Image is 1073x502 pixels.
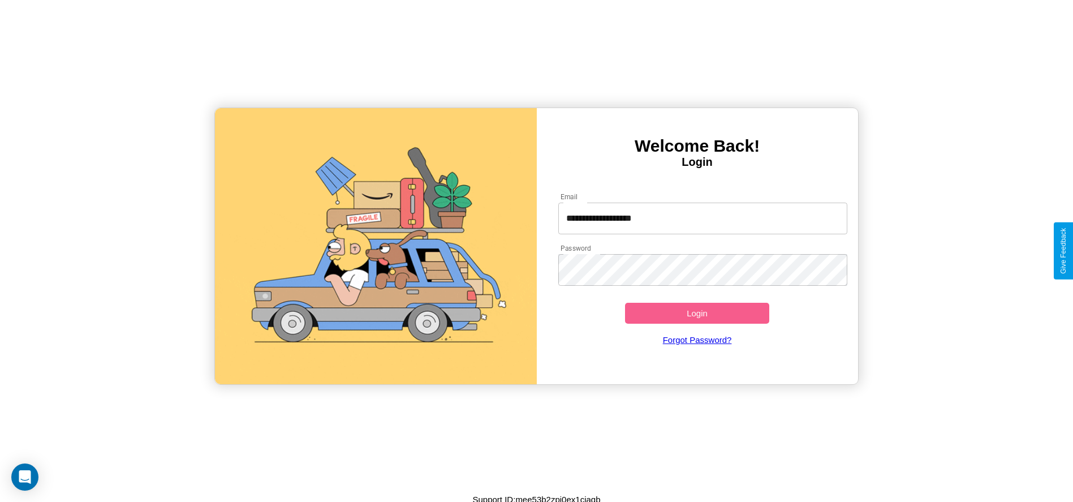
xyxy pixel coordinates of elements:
a: Forgot Password? [553,324,842,356]
h3: Welcome Back! [537,136,858,156]
label: Email [561,192,578,201]
div: Give Feedback [1059,228,1067,274]
img: gif [215,108,536,384]
button: Login [625,303,770,324]
div: Open Intercom Messenger [11,464,38,491]
label: Password [561,243,591,253]
h4: Login [537,156,858,169]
